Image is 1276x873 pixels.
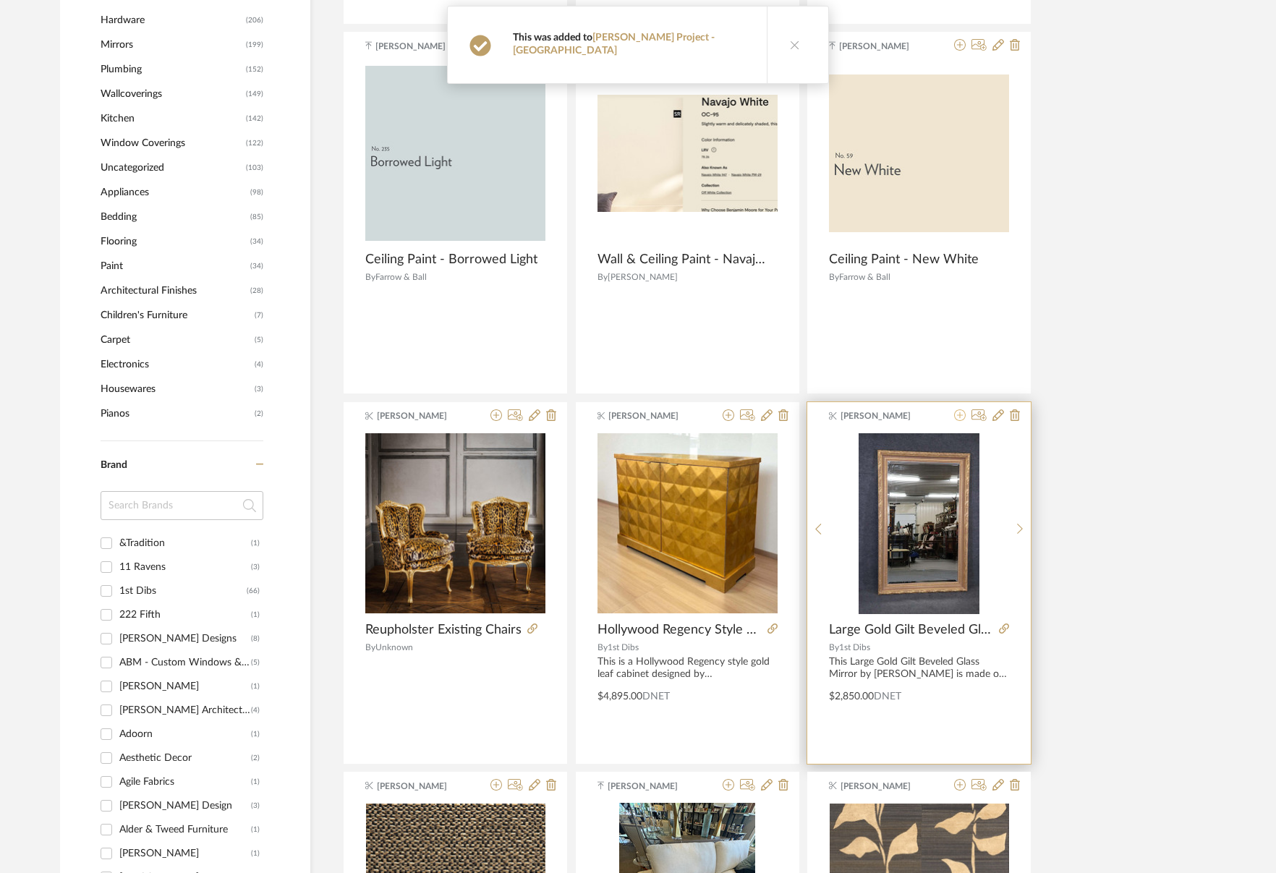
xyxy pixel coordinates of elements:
[246,82,263,106] span: (149)
[829,643,839,652] span: By
[101,229,247,254] span: Flooring
[597,273,608,281] span: By
[101,352,251,377] span: Electronics
[365,433,545,614] div: 0
[246,107,263,130] span: (142)
[250,230,263,253] span: (34)
[829,74,1009,231] img: Ceiling Paint - New White
[101,8,242,33] span: Hardware
[119,651,251,674] div: ABM - Custom Windows & Doors
[101,401,251,426] span: Pianos
[250,205,263,229] span: (85)
[597,252,772,268] span: Wall & Ceiling Paint - Navajo White
[255,328,263,352] span: (5)
[597,691,642,702] span: $4,895.00
[597,433,778,614] div: 0
[829,691,874,702] span: $2,850.00
[255,378,263,401] span: (3)
[101,82,242,106] span: Wallcoverings
[251,842,260,865] div: (1)
[839,40,930,53] span: [PERSON_NAME]
[246,132,263,155] span: (122)
[829,622,993,638] span: Large Gold Gilt Beveled Glass Mirror
[597,656,778,681] div: This is a Hollywood Regency style gold leaf cabinet designed by [PERSON_NAME] for [PERSON_NAME] F...
[608,273,678,281] span: [PERSON_NAME]
[101,106,242,131] span: Kitchen
[246,33,263,56] span: (199)
[251,651,260,674] div: (5)
[119,770,251,793] div: Agile Fabrics
[251,699,260,722] div: (4)
[119,579,247,602] div: 1st Dibs
[119,555,251,579] div: 11 Ravens
[597,95,778,212] img: Wall & Ceiling Paint - Navajo White
[829,252,979,268] span: Ceiling Paint - New White
[101,491,263,520] input: Search Brands
[830,433,1009,614] div: 0
[101,303,251,328] span: Children's Furniture
[377,409,468,422] span: [PERSON_NAME]
[513,33,715,56] span: This was added to
[101,57,242,82] span: Plumbing
[101,156,242,180] span: Uncategorized
[101,254,247,278] span: Paint
[365,643,375,652] span: By
[101,33,242,57] span: Mirrors
[377,780,468,793] span: [PERSON_NAME]
[597,643,608,652] span: By
[255,402,263,425] span: (2)
[839,643,870,652] span: 1st Dibs
[247,579,260,602] div: (66)
[375,40,467,53] span: [PERSON_NAME]
[365,66,545,240] img: Ceiling Paint - Borrowed Light
[119,746,251,770] div: Aesthetic Decor
[250,255,263,278] span: (34)
[101,180,247,205] span: Appliances
[101,460,127,470] span: Brand
[251,555,260,579] div: (3)
[246,156,263,179] span: (103)
[119,723,251,746] div: Adoorn
[365,622,522,638] span: Reupholster Existing Chairs
[513,33,715,56] a: [PERSON_NAME] Project - [GEOGRAPHIC_DATA]
[119,699,251,722] div: [PERSON_NAME] Architecture
[642,691,670,702] span: DNET
[101,377,251,401] span: Housewares
[101,205,247,229] span: Bedding
[251,818,260,841] div: (1)
[251,627,260,650] div: (8)
[119,532,251,555] div: &Tradition
[119,627,251,650] div: [PERSON_NAME] Designs
[608,643,639,652] span: 1st Dibs
[608,780,699,793] span: [PERSON_NAME]
[119,675,251,698] div: [PERSON_NAME]
[255,353,263,376] span: (4)
[608,409,699,422] span: [PERSON_NAME]
[101,328,251,352] span: Carpet
[255,304,263,327] span: (7)
[251,746,260,770] div: (2)
[597,433,778,613] img: Hollywood Regency Style Cabinet
[874,691,901,702] span: DNET
[375,643,413,652] span: Unknown
[251,532,260,555] div: (1)
[251,603,260,626] div: (1)
[859,433,979,614] img: Large Gold Gilt Beveled Glass Mirror
[101,278,247,303] span: Architectural Finishes
[246,9,263,32] span: (206)
[375,273,427,281] span: Farrow & Ball
[251,794,260,817] div: (3)
[839,273,890,281] span: Farrow & Ball
[365,273,375,281] span: By
[251,723,260,746] div: (1)
[251,675,260,698] div: (1)
[597,622,762,638] span: Hollywood Regency Style Cabinet
[251,770,260,793] div: (1)
[119,818,251,841] div: Alder & Tweed Furniture
[250,279,263,302] span: (28)
[246,58,263,81] span: (152)
[365,252,537,268] span: Ceiling Paint - Borrowed Light
[119,794,251,817] div: [PERSON_NAME] Design
[365,433,545,613] img: Reupholster Existing Chairs
[829,273,839,281] span: By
